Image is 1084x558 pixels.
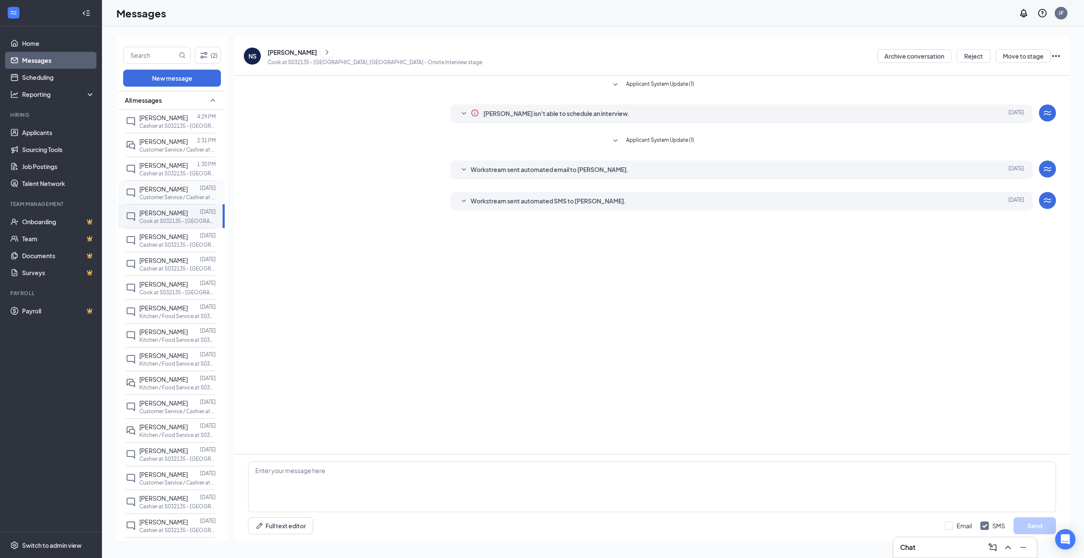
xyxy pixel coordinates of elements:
[126,164,136,174] svg: ChatInactive
[139,328,188,335] span: [PERSON_NAME]
[139,138,188,145] span: [PERSON_NAME]
[22,230,95,247] a: TeamCrown
[610,136,694,146] button: SmallChevronDownApplicant System Update (1)
[200,232,216,239] p: [DATE]
[9,8,18,17] svg: WorkstreamLogo
[1042,164,1053,174] svg: WorkstreamLogo
[139,256,188,264] span: [PERSON_NAME]
[126,473,136,483] svg: ChatInactive
[626,136,694,146] span: Applicant System Update (1)
[22,35,95,52] a: Home
[126,211,136,222] svg: ChatInactive
[200,375,216,382] p: [DATE]
[139,399,188,407] span: [PERSON_NAME]
[1037,8,1047,18] svg: QuestionInfo
[459,109,469,119] svg: SmallChevronDown
[139,289,216,296] p: Cook at S032135 - [GEOGRAPHIC_DATA], [GEOGRAPHIC_DATA]
[1042,195,1053,206] svg: WorkstreamLogo
[139,352,188,359] span: [PERSON_NAME]
[208,95,218,105] svg: SmallChevronUp
[22,69,95,86] a: Scheduling
[22,90,95,99] div: Reporting
[1001,541,1015,554] button: ChevronUp
[268,48,317,56] div: [PERSON_NAME]
[197,137,216,144] p: 2:31 PM
[1008,109,1024,119] span: [DATE]
[1019,8,1029,18] svg: Notifications
[22,247,95,264] a: DocumentsCrown
[139,455,216,462] p: Cashier at S032135 - [GEOGRAPHIC_DATA], [GEOGRAPHIC_DATA]
[139,161,188,169] span: [PERSON_NAME]
[139,304,188,312] span: [PERSON_NAME]
[200,398,216,406] p: [DATE]
[22,302,95,319] a: PayrollCrown
[471,109,479,117] svg: Info
[139,146,216,153] p: Customer Service / Cashier at S032135 - [GEOGRAPHIC_DATA], [GEOGRAPHIC_DATA]
[248,517,313,534] button: Full text editorPen
[197,161,216,168] p: 1:30 PM
[139,471,188,478] span: [PERSON_NAME]
[139,479,216,486] p: Customer Service / Cashier at S032135 - [GEOGRAPHIC_DATA], [GEOGRAPHIC_DATA]
[126,402,136,412] svg: ChatInactive
[139,431,216,439] p: Kitchen / Food Service at S032135 - [GEOGRAPHIC_DATA], [GEOGRAPHIC_DATA]
[139,114,188,121] span: [PERSON_NAME]
[22,124,95,141] a: Applicants
[179,52,186,59] svg: MagnifyingGlass
[139,265,216,272] p: Cashier at S032135 - [GEOGRAPHIC_DATA], [GEOGRAPHIC_DATA]
[125,96,162,104] span: All messages
[200,184,216,192] p: [DATE]
[126,259,136,269] svg: ChatInactive
[126,354,136,364] svg: ChatInactive
[139,185,188,193] span: [PERSON_NAME]
[126,521,136,531] svg: ChatInactive
[139,233,188,240] span: [PERSON_NAME]
[126,497,136,507] svg: ChatInactive
[126,235,136,245] svg: ChatInactive
[139,447,188,454] span: [PERSON_NAME]
[195,47,221,64] button: Filter (2)
[126,116,136,127] svg: ChatInactive
[323,47,331,57] svg: ChevronRight
[255,521,264,530] svg: Pen
[986,541,999,554] button: ComposeMessage
[1003,542,1013,552] svg: ChevronUp
[126,426,136,436] svg: DoubleChat
[126,378,136,388] svg: DoubleChat
[116,6,166,20] h1: Messages
[988,542,998,552] svg: ComposeMessage
[200,493,216,501] p: [DATE]
[126,140,136,150] svg: DoubleChat
[610,80,621,90] svg: SmallChevronDown
[22,141,95,158] a: Sourcing Tools
[10,111,93,118] div: Hiring
[139,209,188,217] span: [PERSON_NAME]
[321,46,333,59] button: ChevronRight
[126,449,136,459] svg: ChatInactive
[139,375,188,383] span: [PERSON_NAME]
[10,90,19,99] svg: Analysis
[139,503,216,510] p: Cashier at S032135 - [GEOGRAPHIC_DATA], [GEOGRAPHIC_DATA]
[126,307,136,317] svg: ChatInactive
[996,49,1051,63] button: Move to stage
[139,423,188,431] span: [PERSON_NAME]
[459,196,469,206] svg: SmallChevronDown
[22,264,95,281] a: SurveysCrown
[459,165,469,175] svg: SmallChevronDown
[471,196,626,206] span: Workstream sent automated SMS to [PERSON_NAME].
[139,170,216,177] p: Cashier at S032135 - [GEOGRAPHIC_DATA], [GEOGRAPHIC_DATA]
[200,446,216,453] p: [DATE]
[200,470,216,477] p: [DATE]
[22,158,95,175] a: Job Postings
[200,279,216,287] p: [DATE]
[200,256,216,263] p: [DATE]
[900,543,915,552] h3: Chat
[124,47,177,63] input: Search
[139,313,216,320] p: Kitchen / Food Service at S032135 - [GEOGRAPHIC_DATA], [GEOGRAPHIC_DATA]
[200,208,216,215] p: [DATE]
[610,80,694,90] button: SmallChevronDownApplicant System Update (1)
[626,80,694,90] span: Applicant System Update (1)
[139,494,188,502] span: [PERSON_NAME]
[22,541,82,550] div: Switch to admin view
[248,52,257,60] div: NS
[126,188,136,198] svg: ChatInactive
